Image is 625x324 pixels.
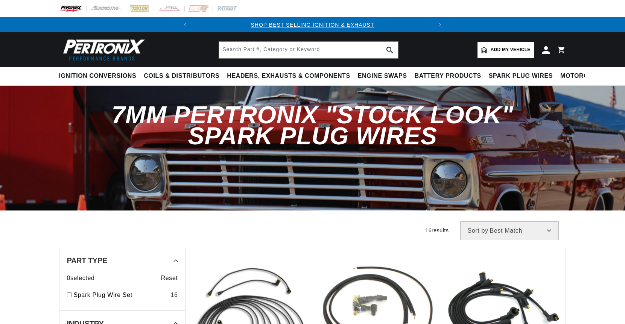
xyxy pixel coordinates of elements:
[485,67,557,85] summary: Spark Plug Wires
[415,72,481,80] span: Battery Products
[193,21,432,29] div: Announcement
[354,67,411,85] summary: Engine Swaps
[74,290,168,300] a: Spark Plug Wire Set
[358,72,407,80] span: Engine Swaps
[219,42,398,58] input: Search Part #, Category or Keyword
[144,72,219,80] span: Coils & Distributors
[251,22,374,28] a: SHOP BEST SELLING IGNITION & EXHAUST
[67,257,107,264] span: Part Type
[468,228,488,234] span: Sort by
[178,17,193,32] button: Translation missing: en.sections.announcements.previous_announcement
[40,17,585,32] slideshow-component: Translation missing: en.sections.announcements.announcement_bar
[59,67,140,85] summary: Ignition Conversions
[140,67,223,85] summary: Coils & Distributors
[223,67,354,85] summary: Headers, Exhausts & Components
[161,273,178,283] span: Reset
[557,67,609,85] summary: Motorcycle
[489,72,553,80] span: Spark Plug Wires
[59,37,146,63] img: Pertronix
[460,221,559,240] select: Sort by
[491,46,531,53] span: Add my vehicle
[560,72,605,80] span: Motorcycle
[67,273,95,283] span: 0 selected
[411,67,485,85] summary: Battery Products
[193,21,432,29] div: 1 of 2
[382,42,398,58] button: search button
[227,72,350,80] span: Headers, Exhausts & Components
[112,101,514,149] span: 7mm PerTronix "Stock Look" Spark Plug Wires
[425,227,449,233] span: 16 results
[59,72,137,80] span: Ignition Conversions
[170,290,178,300] div: 16
[477,42,534,58] a: Add my vehicle
[432,17,447,32] button: Translation missing: en.sections.announcements.next_announcement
